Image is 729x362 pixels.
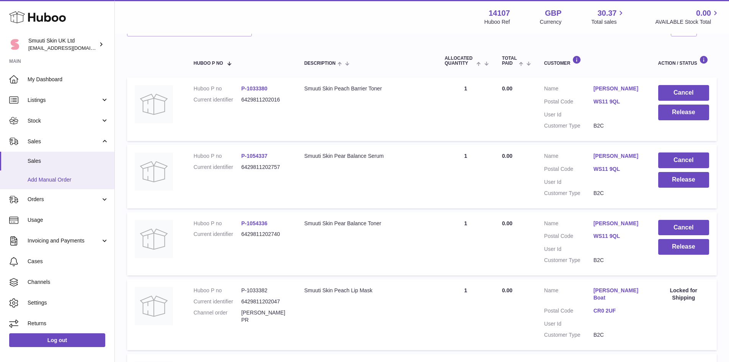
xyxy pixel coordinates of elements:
td: 1 [437,279,494,350]
a: WS11 9QL [594,98,643,105]
dt: User Id [544,320,594,328]
img: Paivi.korvela@gmail.com [9,39,21,50]
dt: Name [544,152,594,162]
img: no-photo.jpg [135,220,173,258]
div: Currency [540,18,562,26]
dd: B2C [594,257,643,264]
dt: Customer Type [544,331,594,339]
dt: Name [544,85,594,94]
dd: 6429811202740 [241,231,289,238]
dt: Postal Code [544,165,594,175]
a: [PERSON_NAME] [594,220,643,227]
dt: Huboo P no [194,220,241,227]
span: My Dashboard [28,76,109,83]
img: no-photo.jpg [135,152,173,191]
a: [PERSON_NAME] Boat [594,287,643,301]
td: 1 [437,145,494,208]
dt: Postal Code [544,233,594,242]
dd: 6429811202757 [241,164,289,171]
dt: Postal Code [544,307,594,316]
dt: Huboo P no [194,85,241,92]
dd: B2C [594,122,643,129]
button: Cancel [658,220,709,236]
dt: User Id [544,111,594,118]
span: Add Manual Order [28,176,109,183]
span: Orders [28,196,101,203]
dt: Customer Type [544,190,594,197]
span: 0.00 [696,8,711,18]
dd: B2C [594,190,643,197]
span: Total sales [591,18,625,26]
a: P-1054336 [241,220,267,226]
span: Sales [28,138,101,145]
dt: Customer Type [544,122,594,129]
dd: 6429811202047 [241,298,289,305]
span: 0.00 [502,287,512,293]
a: P-1033380 [241,85,267,92]
span: ALLOCATED Quantity [445,56,475,66]
strong: GBP [545,8,561,18]
button: Release [658,172,709,188]
dd: [PERSON_NAME] PR [241,309,289,324]
button: Release [658,105,709,120]
dt: User Id [544,246,594,253]
a: 0.00 AVAILABLE Stock Total [655,8,720,26]
dt: Huboo P no [194,152,241,160]
a: WS11 9QL [594,233,643,240]
div: Huboo Ref [484,18,510,26]
span: Invoicing and Payments [28,237,101,244]
dt: Current identifier [194,298,241,305]
a: 30.37 Total sales [591,8,625,26]
span: AVAILABLE Stock Total [655,18,720,26]
a: WS11 9QL [594,165,643,173]
dt: Current identifier [194,96,241,103]
span: Channels [28,278,109,286]
button: Cancel [658,85,709,101]
span: 0.00 [502,220,512,226]
span: Settings [28,299,109,306]
button: Cancel [658,152,709,168]
strong: 14107 [489,8,510,18]
div: Smuuti Skin Pear Balance Toner [304,220,429,227]
dd: P-1033382 [241,287,289,294]
span: Returns [28,320,109,327]
span: Listings [28,97,101,104]
span: Usage [28,216,109,224]
span: Description [304,61,336,66]
div: Smuuti Skin Peach Barrier Toner [304,85,429,92]
button: Release [658,239,709,255]
a: CR0 2UF [594,307,643,314]
dt: Name [544,220,594,229]
td: 1 [437,212,494,276]
span: [EMAIL_ADDRESS][DOMAIN_NAME] [28,45,113,51]
span: 30.37 [597,8,616,18]
dt: Customer Type [544,257,594,264]
dt: Current identifier [194,164,241,171]
td: 1 [437,77,494,141]
span: Stock [28,117,101,124]
div: Customer [544,56,643,66]
div: Locked for Shipping [658,287,709,301]
dd: 6429811202016 [241,96,289,103]
span: Cases [28,258,109,265]
a: P-1054337 [241,153,267,159]
span: 0.00 [502,85,512,92]
a: [PERSON_NAME] [594,152,643,160]
span: 0.00 [502,153,512,159]
div: Smuuti Skin Pear Balance Serum [304,152,429,160]
dt: Postal Code [544,98,594,107]
dt: Name [544,287,594,303]
a: [PERSON_NAME] [594,85,643,92]
div: Smuuti Skin UK Ltd [28,37,97,52]
div: Action / Status [658,56,709,66]
dd: B2C [594,331,643,339]
dt: Huboo P no [194,287,241,294]
dt: Channel order [194,309,241,324]
img: no-photo.jpg [135,85,173,123]
img: no-photo.jpg [135,287,173,325]
a: Log out [9,333,105,347]
dt: Current identifier [194,231,241,238]
div: Smuuti Skin Peach Lip Mask [304,287,429,294]
dt: User Id [544,179,594,186]
span: Huboo P no [194,61,223,66]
